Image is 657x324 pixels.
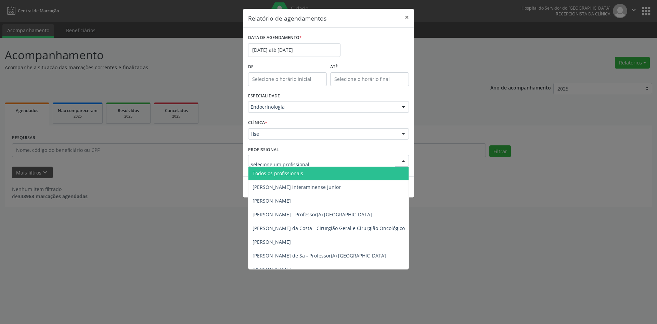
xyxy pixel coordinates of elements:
label: ATÉ [330,62,409,72]
label: De [248,62,327,72]
span: [PERSON_NAME] de Sa - Professor(A) [GEOGRAPHIC_DATA] [253,252,386,259]
input: Selecione uma data ou intervalo [248,43,340,57]
label: CLÍNICA [248,118,267,128]
span: Endocrinologia [250,104,395,110]
span: [PERSON_NAME] [253,239,291,245]
span: [PERSON_NAME] Interaminense Junior [253,184,341,190]
span: Todos os profissionais [253,170,303,177]
label: PROFISSIONAL [248,144,279,155]
span: [PERSON_NAME] [253,197,291,204]
label: DATA DE AGENDAMENTO [248,33,302,43]
span: Hse [250,131,395,137]
input: Selecione o horário inicial [248,72,327,86]
h5: Relatório de agendamentos [248,14,326,23]
span: [PERSON_NAME] - Professor(A) [GEOGRAPHIC_DATA] [253,211,372,218]
label: ESPECIALIDADE [248,91,280,101]
span: [PERSON_NAME] da Costa - Cirurgião Geral e Cirurgião Oncológico [253,225,405,231]
button: Close [400,9,414,26]
input: Selecione o horário final [330,72,409,86]
span: [PERSON_NAME] [253,266,291,273]
input: Selecione um profissional [250,157,395,171]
